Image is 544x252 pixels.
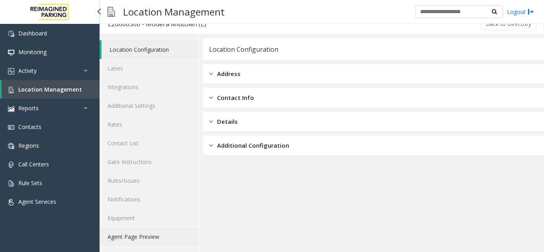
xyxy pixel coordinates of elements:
[209,44,278,55] div: Location Configuration
[8,162,14,168] img: 'icon'
[18,67,37,74] span: Activity
[100,190,199,209] a: Notifications
[100,134,199,152] a: Contact List
[8,31,14,37] img: 'icon'
[8,143,14,149] img: 'icon'
[100,115,199,134] a: Rates
[209,141,213,150] img: closed
[8,49,14,56] img: 'icon'
[507,8,534,16] a: Logout
[108,19,206,29] div: L20000500 - Modera Midtown (L)
[100,227,199,246] a: Agent Page Preview
[217,141,289,150] span: Additional Configuration
[18,104,39,112] span: Reports
[8,87,14,93] img: 'icon'
[100,96,199,115] a: Additional Settings
[528,8,534,16] img: logout
[100,78,199,96] a: Integrations
[18,198,56,205] span: Agent Services
[18,123,41,131] span: Contacts
[2,80,100,99] a: Location Management
[209,69,213,78] img: closed
[18,48,47,56] span: Monitoring
[8,105,14,112] img: 'icon'
[217,93,254,102] span: Contact Info
[119,2,229,21] h3: Location Management
[209,93,213,102] img: closed
[18,160,49,168] span: Call Centers
[8,199,14,205] img: 'icon'
[18,86,82,93] span: Location Management
[209,117,213,126] img: closed
[8,180,14,187] img: 'icon'
[108,2,115,21] img: pageIcon
[100,152,199,171] a: Gate Instructions
[102,40,199,59] a: Location Configuration
[100,209,199,227] a: Equipment
[8,68,14,74] img: 'icon'
[481,18,536,30] button: Back to Directory
[217,117,238,126] span: Details
[18,142,39,149] span: Regions
[8,124,14,131] img: 'icon'
[18,179,42,187] span: Rule Sets
[100,59,199,78] a: Lanes
[217,69,241,78] span: Address
[100,171,199,190] a: Rules/Issues
[18,29,47,37] span: Dashboard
